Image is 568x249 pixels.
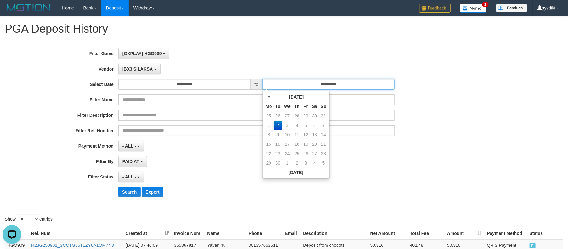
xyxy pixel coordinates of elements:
th: Su [319,102,328,111]
td: 17 [282,139,293,149]
td: 26 [274,111,282,121]
th: Name [205,228,246,239]
span: [OXPLAY] HGO909 [122,51,162,56]
span: - ALL - [122,174,136,179]
th: Total Fee [407,228,445,239]
select: Showentries [16,215,39,224]
td: 5 [319,158,328,168]
td: 6 [310,121,319,130]
td: 12 [302,130,310,139]
td: 4 [293,121,302,130]
td: 9 [274,130,282,139]
td: 24 [282,149,293,158]
th: Fr [302,102,310,111]
th: [DATE] [264,168,328,177]
td: 3 [282,121,293,130]
th: Ref. Num [29,228,123,239]
th: Phone [246,228,283,239]
td: 26 [302,149,310,158]
button: Search [118,187,141,197]
td: 13 [310,130,319,139]
img: Feedback.jpg [419,4,451,13]
td: 2 [274,121,282,130]
td: 25 [293,149,302,158]
button: Export [142,187,163,197]
td: 15 [264,139,273,149]
th: [DATE] [274,92,319,102]
td: 10 [282,130,293,139]
span: PAID AT [122,159,139,164]
td: 11 [293,130,302,139]
td: 1 [282,158,293,168]
td: 20 [310,139,319,149]
h1: PGA Deposit History [5,23,563,35]
button: PAID AT [118,156,147,167]
th: Invoice Num [172,228,205,239]
td: 25 [264,111,273,121]
span: PAID [530,243,536,248]
th: Sa [310,102,319,111]
th: Mo [264,102,273,111]
td: 31 [319,111,328,121]
td: 18 [293,139,302,149]
td: 5 [302,121,310,130]
button: Open LiveChat chat widget [3,3,21,21]
td: 1 [264,121,273,130]
td: 21 [319,139,328,149]
th: Amount: activate to sort column ascending [445,228,484,239]
span: - ALL - [122,144,136,149]
td: 22 [264,149,273,158]
td: 23 [274,149,282,158]
th: Description [300,228,367,239]
img: panduan.png [496,4,527,12]
td: 8 [264,130,273,139]
img: MOTION_logo.png [5,3,53,13]
img: Button%20Memo.svg [460,4,486,13]
button: - ALL - [118,141,144,151]
a: H23G250901_SCCTG85T1ZY6A1OM7N3 [31,243,114,248]
th: We [282,102,293,111]
td: 30 [274,158,282,168]
label: Show entries [5,215,53,224]
th: Created at: activate to sort column ascending [123,228,172,239]
td: 29 [302,111,310,121]
td: 2 [293,158,302,168]
td: 29 [264,158,273,168]
th: Payment Method [485,228,527,239]
th: Th [293,102,302,111]
td: 3 [302,158,310,168]
button: [OXPLAY] HGO909 [118,48,170,59]
th: Tu [274,102,282,111]
button: IBX3 SILAKSA [118,64,161,74]
td: 27 [282,111,293,121]
td: 4 [310,158,319,168]
th: Email [283,228,301,239]
td: 28 [293,111,302,121]
td: 30 [310,111,319,121]
span: 1 [482,2,489,7]
span: IBX3 SILAKSA [122,66,153,71]
td: 19 [302,139,310,149]
td: 16 [274,139,282,149]
th: Status [527,228,563,239]
td: 27 [310,149,319,158]
td: 7 [319,121,328,130]
th: « [264,92,273,102]
button: - ALL - [118,172,144,182]
td: 14 [319,130,328,139]
td: 28 [319,149,328,158]
span: to [250,79,262,90]
th: Net Amount [368,228,407,239]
